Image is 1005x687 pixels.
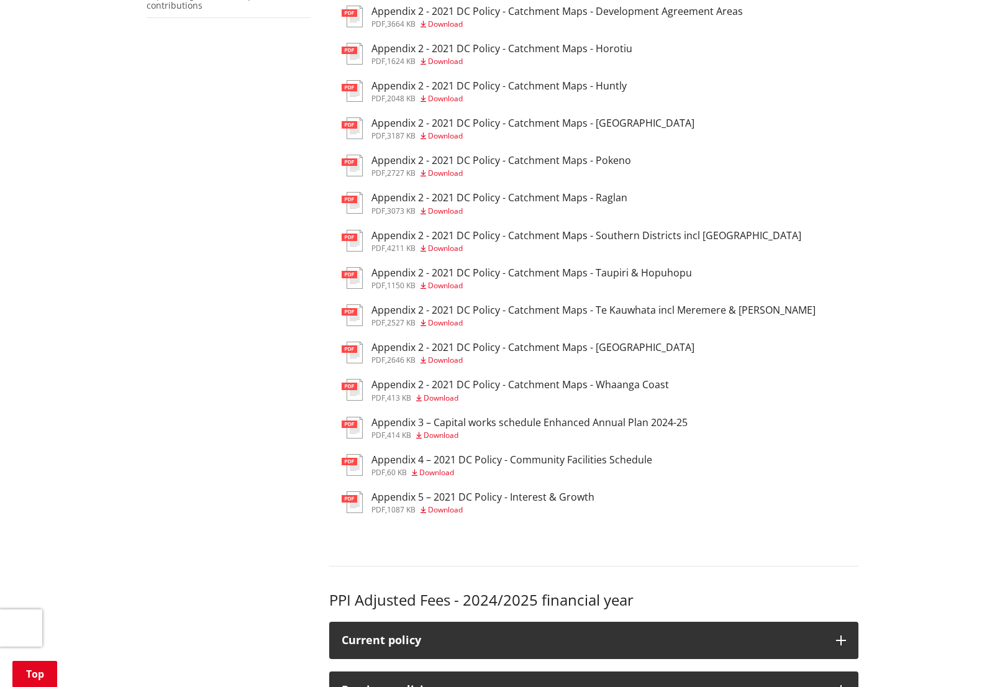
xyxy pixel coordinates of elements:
[387,19,416,29] span: 3664 KB
[371,58,632,65] div: ,
[424,393,458,403] span: Download
[387,280,416,291] span: 1150 KB
[387,56,416,66] span: 1624 KB
[387,393,411,403] span: 413 KB
[371,267,692,279] h3: Appendix 2 - 2021 DC Policy - Catchment Maps - Taupiri & Hopuhopu
[371,430,385,440] span: pdf
[371,245,801,252] div: ,
[387,467,407,478] span: 60 KB
[342,342,694,364] a: Appendix 2 - 2021 DC Policy - Catchment Maps - [GEOGRAPHIC_DATA] pdf,2646 KB Download
[371,6,743,17] h3: Appendix 2 - 2021 DC Policy - Catchment Maps - Development Agreement Areas
[387,504,416,515] span: 1087 KB
[342,117,363,139] img: document-pdf.svg
[342,267,692,289] a: Appendix 2 - 2021 DC Policy - Catchment Maps - Taupiri & Hopuhopu pdf,1150 KB Download
[371,19,385,29] span: pdf
[428,206,463,216] span: Download
[387,430,411,440] span: 414 KB
[342,379,363,401] img: document-pdf.svg
[428,130,463,141] span: Download
[371,207,627,215] div: ,
[342,342,363,363] img: document-pdf.svg
[371,506,594,514] div: ,
[371,130,385,141] span: pdf
[342,6,743,28] a: Appendix 2 - 2021 DC Policy - Catchment Maps - Development Agreement Areas pdf,3664 KB Download
[371,469,652,476] div: ,
[342,192,627,214] a: Appendix 2 - 2021 DC Policy - Catchment Maps - Raglan pdf,3073 KB Download
[371,282,692,289] div: ,
[371,394,669,402] div: ,
[342,417,688,439] a: Appendix 3 – Capital works schedule Enhanced Annual Plan 2024-25 pdf,414 KB Download
[342,417,363,439] img: document-pdf.svg
[387,206,416,216] span: 3073 KB
[428,243,463,253] span: Download
[342,379,669,401] a: Appendix 2 - 2021 DC Policy - Catchment Maps - Whaanga Coast pdf,413 KB Download
[342,80,363,102] img: document-pdf.svg
[371,491,594,503] h3: Appendix 5 – 2021 DC Policy - Interest & Growth
[428,168,463,178] span: Download
[428,19,463,29] span: Download
[424,430,458,440] span: Download
[371,155,631,166] h3: Appendix 2 - 2021 DC Policy - Catchment Maps - Pokeno
[371,417,688,429] h3: Appendix 3 – Capital works schedule Enhanced Annual Plan 2024-25
[342,43,632,65] a: Appendix 2 - 2021 DC Policy - Catchment Maps - Horotiu pdf,1624 KB Download
[387,93,416,104] span: 2048 KB
[371,206,385,216] span: pdf
[387,243,416,253] span: 4211 KB
[371,43,632,55] h3: Appendix 2 - 2021 DC Policy - Catchment Maps - Horotiu
[387,355,416,365] span: 2646 KB
[428,56,463,66] span: Download
[371,504,385,515] span: pdf
[371,117,694,129] h3: Appendix 2 - 2021 DC Policy - Catchment Maps - [GEOGRAPHIC_DATA]
[371,56,385,66] span: pdf
[342,267,363,289] img: document-pdf.svg
[371,20,743,28] div: ,
[371,454,652,466] h3: Appendix 4 – 2021 DC Policy - Community Facilities Schedule
[371,355,385,365] span: pdf
[387,130,416,141] span: 3187 KB
[371,95,627,102] div: ,
[428,93,463,104] span: Download
[371,168,385,178] span: pdf
[371,132,694,140] div: ,
[948,635,993,680] iframe: Messenger Launcher
[342,491,594,514] a: Appendix 5 – 2021 DC Policy - Interest & Growth pdf,1087 KB Download
[428,317,463,328] span: Download
[428,280,463,291] span: Download
[12,661,57,687] a: Top
[371,319,816,327] div: ,
[342,304,816,327] a: Appendix 2 - 2021 DC Policy - Catchment Maps - Te Kauwhata incl Meremere & [PERSON_NAME] pdf,2527...
[342,80,627,102] a: Appendix 2 - 2021 DC Policy - Catchment Maps - Huntly pdf,2048 KB Download
[371,304,816,316] h3: Appendix 2 - 2021 DC Policy - Catchment Maps - Te Kauwhata incl Meremere & [PERSON_NAME]
[371,393,385,403] span: pdf
[342,491,363,513] img: document-pdf.svg
[342,192,363,214] img: document-pdf.svg
[371,357,694,364] div: ,
[329,622,858,659] button: Current policy
[342,454,363,476] img: document-pdf.svg
[428,355,463,365] span: Download
[371,170,631,177] div: ,
[342,634,824,647] div: Current policy
[371,432,688,439] div: ,
[371,280,385,291] span: pdf
[428,504,463,515] span: Download
[371,80,627,92] h3: Appendix 2 - 2021 DC Policy - Catchment Maps - Huntly
[342,43,363,65] img: document-pdf.svg
[342,155,363,176] img: document-pdf.svg
[329,591,858,609] h3: PPI Adjusted Fees - 2024/2025 financial year
[371,467,385,478] span: pdf
[342,6,363,27] img: document-pdf.svg
[371,192,627,204] h3: Appendix 2 - 2021 DC Policy - Catchment Maps - Raglan
[342,304,363,326] img: document-pdf.svg
[371,93,385,104] span: pdf
[342,230,801,252] a: Appendix 2 - 2021 DC Policy - Catchment Maps - Southern Districts incl [GEOGRAPHIC_DATA] pdf,4211...
[371,243,385,253] span: pdf
[342,454,652,476] a: Appendix 4 – 2021 DC Policy - Community Facilities Schedule pdf,60 KB Download
[342,155,631,177] a: Appendix 2 - 2021 DC Policy - Catchment Maps - Pokeno pdf,2727 KB Download
[342,117,694,140] a: Appendix 2 - 2021 DC Policy - Catchment Maps - [GEOGRAPHIC_DATA] pdf,3187 KB Download
[387,168,416,178] span: 2727 KB
[371,230,801,242] h3: Appendix 2 - 2021 DC Policy - Catchment Maps - Southern Districts incl [GEOGRAPHIC_DATA]
[419,467,454,478] span: Download
[371,379,669,391] h3: Appendix 2 - 2021 DC Policy - Catchment Maps - Whaanga Coast
[342,230,363,252] img: document-pdf.svg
